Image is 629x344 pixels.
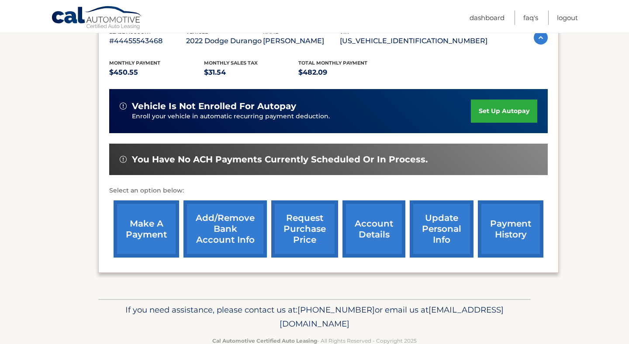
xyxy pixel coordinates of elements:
[109,60,160,66] span: Monthly Payment
[132,154,428,165] span: You have no ACH payments currently scheduled or in process.
[132,101,296,112] span: vehicle is not enrolled for autopay
[478,200,543,258] a: payment history
[183,200,267,258] a: Add/Remove bank account info
[212,337,317,344] strong: Cal Automotive Certified Auto Leasing
[470,10,505,25] a: Dashboard
[557,10,578,25] a: Logout
[109,35,186,47] p: #44455543468
[298,66,393,79] p: $482.09
[114,200,179,258] a: make a payment
[186,35,263,47] p: 2022 Dodge Durango
[120,103,127,110] img: alert-white.svg
[104,303,525,331] p: If you need assistance, please contact us at: or email us at
[523,10,538,25] a: FAQ's
[120,156,127,163] img: alert-white.svg
[410,200,473,258] a: update personal info
[280,305,504,329] span: [EMAIL_ADDRESS][DOMAIN_NAME]
[51,6,143,31] a: Cal Automotive
[297,305,375,315] span: [PHONE_NUMBER]
[271,200,338,258] a: request purchase price
[132,112,471,121] p: Enroll your vehicle in automatic recurring payment deduction.
[340,35,487,47] p: [US_VEHICLE_IDENTIFICATION_NUMBER]
[471,100,537,123] a: set up autopay
[109,66,204,79] p: $450.55
[204,60,258,66] span: Monthly sales Tax
[109,186,548,196] p: Select an option below:
[298,60,367,66] span: Total Monthly Payment
[342,200,405,258] a: account details
[263,35,340,47] p: [PERSON_NAME]
[204,66,299,79] p: $31.54
[534,31,548,45] img: accordion-active.svg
